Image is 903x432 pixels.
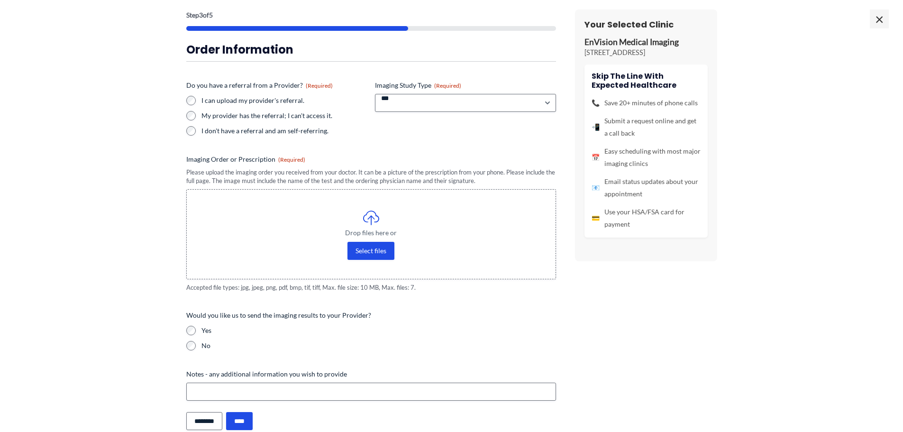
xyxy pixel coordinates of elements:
span: 📞 [592,97,600,109]
span: (Required) [434,82,461,89]
label: Imaging Order or Prescription [186,155,556,164]
span: 📧 [592,182,600,194]
button: select files, imaging order or prescription(required) [347,242,394,260]
label: I can upload my provider's referral. [201,96,367,105]
span: × [870,9,889,28]
label: No [201,341,556,350]
span: (Required) [278,156,305,163]
li: Email status updates about your appointment [592,175,701,200]
p: [STREET_ADDRESS] [584,48,708,57]
span: 📅 [592,151,600,164]
p: Step of [186,12,556,18]
h3: Order Information [186,42,556,57]
span: Drop files here or [206,230,537,236]
label: Notes - any additional information you wish to provide [186,369,556,379]
li: Use your HSA/FSA card for payment [592,206,701,230]
span: 3 [199,11,203,19]
span: 💳 [592,212,600,224]
legend: Would you like us to send the imaging results to your Provider? [186,311,371,320]
li: Easy scheduling with most major imaging clinics [592,145,701,170]
span: (Required) [306,82,333,89]
p: EnVision Medical Imaging [584,37,708,48]
div: Please upload the imaging order you received from your doctor. It can be a picture of the prescri... [186,168,556,185]
label: My provider has the referral; I can't access it. [201,111,367,120]
label: Imaging Study Type [375,81,556,90]
h4: Skip the line with Expected Healthcare [592,72,701,90]
span: 5 [209,11,213,19]
span: 📲 [592,121,600,133]
span: Accepted file types: jpg, jpeg, png, pdf, bmp, tif, tiff, Max. file size: 10 MB, Max. files: 7. [186,283,556,292]
label: Yes [201,326,556,335]
label: I don't have a referral and am self-referring. [201,126,367,136]
li: Save 20+ minutes of phone calls [592,97,701,109]
h3: Your Selected Clinic [584,19,708,30]
legend: Do you have a referral from a Provider? [186,81,333,90]
li: Submit a request online and get a call back [592,115,701,139]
